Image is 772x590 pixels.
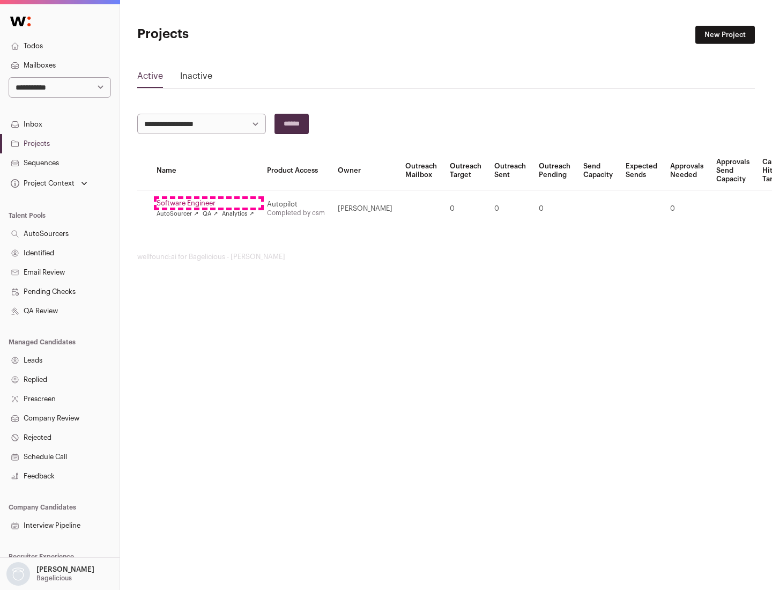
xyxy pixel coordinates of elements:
[137,70,163,87] a: Active
[488,151,532,190] th: Outreach Sent
[36,565,94,574] p: [PERSON_NAME]
[157,199,254,208] a: Software Engineer
[36,574,72,582] p: Bagelicious
[267,200,325,209] div: Autopilot
[137,26,343,43] h1: Projects
[443,151,488,190] th: Outreach Target
[532,190,577,227] td: 0
[261,151,331,190] th: Product Access
[443,190,488,227] td: 0
[488,190,532,227] td: 0
[157,210,198,218] a: AutoSourcer ↗
[577,151,619,190] th: Send Capacity
[9,179,75,188] div: Project Context
[4,562,96,586] button: Open dropdown
[399,151,443,190] th: Outreach Mailbox
[137,253,755,261] footer: wellfound:ai for Bagelicious - [PERSON_NAME]
[203,210,218,218] a: QA ↗
[4,11,36,32] img: Wellfound
[695,26,755,44] a: New Project
[267,210,325,216] a: Completed by csm
[6,562,30,586] img: nopic.png
[710,151,756,190] th: Approvals Send Capacity
[180,70,212,87] a: Inactive
[222,210,254,218] a: Analytics ↗
[532,151,577,190] th: Outreach Pending
[664,190,710,227] td: 0
[331,190,399,227] td: [PERSON_NAME]
[9,176,90,191] button: Open dropdown
[619,151,664,190] th: Expected Sends
[664,151,710,190] th: Approvals Needed
[331,151,399,190] th: Owner
[150,151,261,190] th: Name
